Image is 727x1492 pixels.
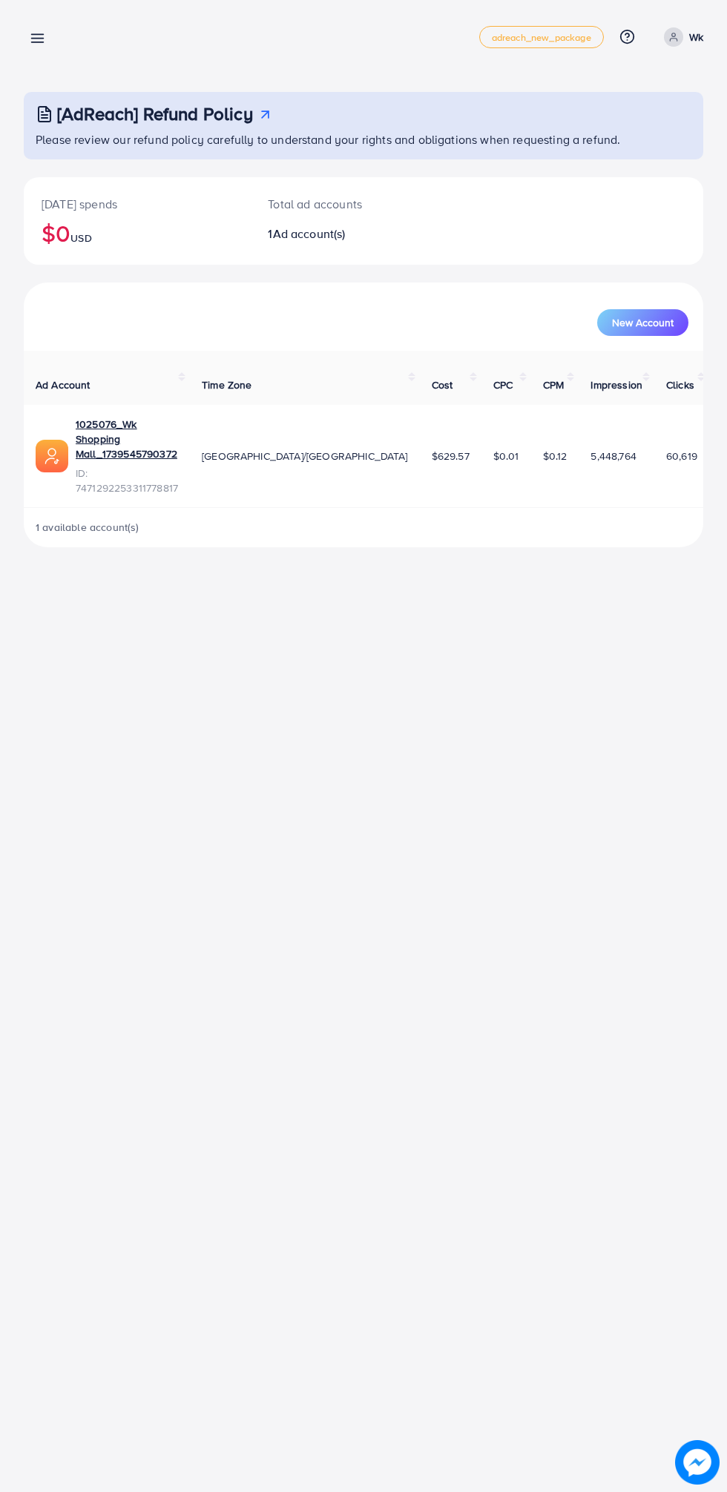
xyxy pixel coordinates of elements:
span: 60,619 [666,449,697,463]
span: Cost [432,377,453,392]
span: $0.01 [493,449,519,463]
span: Time Zone [202,377,251,392]
span: $0.12 [543,449,568,463]
span: adreach_new_package [492,33,591,42]
span: USD [70,231,91,245]
span: $629.57 [432,449,470,463]
a: Wk [658,27,703,47]
span: Ad account(s) [273,225,346,242]
a: adreach_new_package [479,26,604,48]
h2: $0 [42,219,232,247]
img: ic-ads-acc.e4c84228.svg [36,440,68,472]
span: New Account [612,317,674,328]
p: Total ad accounts [268,195,402,213]
span: CPM [543,377,564,392]
span: ID: 7471292253311778817 [76,466,178,496]
span: CPC [493,377,513,392]
span: [GEOGRAPHIC_DATA]/[GEOGRAPHIC_DATA] [202,449,408,463]
span: 1 available account(s) [36,520,139,535]
a: 1025076_Wk Shopping Mall_1739545790372 [76,417,178,462]
span: Impression [591,377,642,392]
button: New Account [597,309,688,336]
span: 5,448,764 [591,449,636,463]
span: Ad Account [36,377,91,392]
p: [DATE] spends [42,195,232,213]
p: Wk [689,28,703,46]
h3: [AdReach] Refund Policy [57,103,253,125]
img: image [677,1442,718,1483]
p: Please review our refund policy carefully to understand your rights and obligations when requesti... [36,131,694,148]
h2: 1 [268,227,402,241]
span: Clicks [666,377,694,392]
